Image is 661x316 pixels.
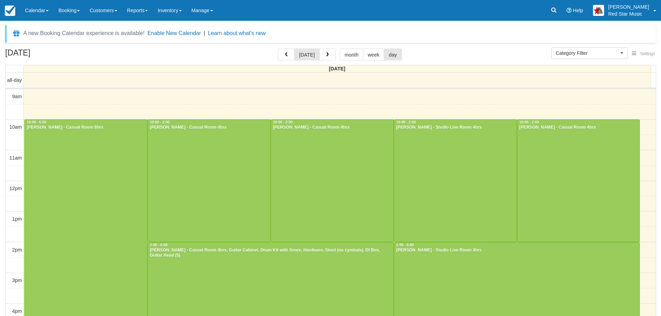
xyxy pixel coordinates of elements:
[7,77,22,83] span: all-day
[150,248,392,259] div: [PERSON_NAME] - Casual Room 4hrs, Guitar Cabinet, Drum Kit with Snare, Hardware, Stool (no cymbal...
[396,243,414,247] span: 2:00 - 6:00
[5,6,15,16] img: checkfront-main-nav-mini-logo.png
[556,50,619,57] span: Category Filter
[329,66,346,71] span: [DATE]
[150,243,168,247] span: 2:00 - 6:00
[12,94,22,99] span: 9am
[396,125,515,130] div: [PERSON_NAME] - Studio Live Room 4hrs
[12,216,22,222] span: 1pm
[640,51,655,56] span: Settings
[517,119,640,242] a: 10:00 - 2:00[PERSON_NAME] - Casual Room 4hrs
[12,277,22,283] span: 3pm
[608,3,649,10] p: [PERSON_NAME]
[628,49,659,59] button: Settings
[12,308,22,314] span: 4pm
[363,49,384,60] button: week
[573,8,583,13] span: Help
[9,124,22,130] span: 10am
[384,49,401,60] button: day
[608,10,649,17] p: Red Star Music
[26,125,145,130] div: [PERSON_NAME] - Casual Room 8hrs
[396,120,416,124] span: 10:00 - 2:00
[294,49,320,60] button: [DATE]
[519,120,539,124] span: 10:00 - 2:00
[273,125,392,130] div: [PERSON_NAME] - Casual Room 4hrs
[23,29,145,37] div: A new Booking Calendar experience is available!
[340,49,363,60] button: month
[551,47,628,59] button: Category Filter
[9,186,22,191] span: 12pm
[208,30,266,36] a: Learn about what's new
[147,119,271,242] a: 10:00 - 2:00[PERSON_NAME] - Casual Room 4hrs
[27,120,46,124] span: 10:00 - 6:00
[273,120,293,124] span: 10:00 - 2:00
[5,49,93,61] h2: [DATE]
[567,8,571,13] i: Help
[147,30,201,37] button: Enable New Calendar
[12,247,22,253] span: 2pm
[204,30,205,36] span: |
[519,125,638,130] div: [PERSON_NAME] - Casual Room 4hrs
[271,119,394,242] a: 10:00 - 2:00[PERSON_NAME] - Casual Room 4hrs
[150,120,170,124] span: 10:00 - 2:00
[593,5,604,16] img: A2
[396,248,638,253] div: [PERSON_NAME] - Studio Live Room 4hrs
[9,155,22,161] span: 11am
[150,125,269,130] div: [PERSON_NAME] - Casual Room 4hrs
[394,119,517,242] a: 10:00 - 2:00[PERSON_NAME] - Studio Live Room 4hrs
